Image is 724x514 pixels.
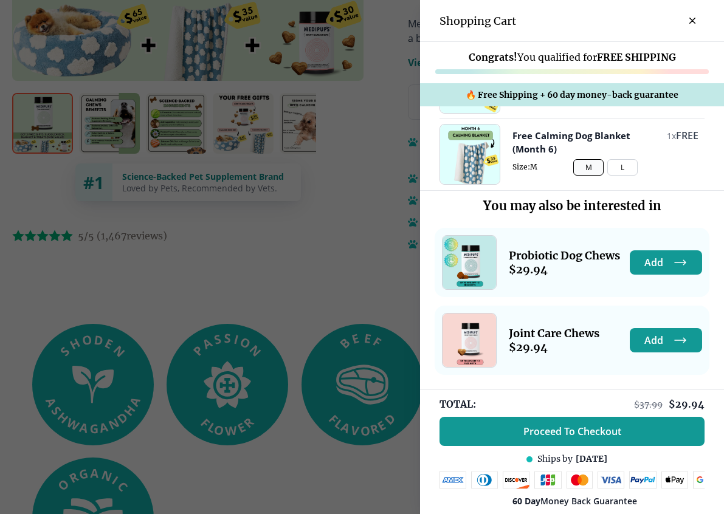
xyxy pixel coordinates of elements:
span: 🔥 Free Shipping + 60 day money-back guarantee [466,89,678,100]
img: jcb [534,471,562,489]
img: Joint Care Chews [443,314,496,367]
button: L [607,159,638,176]
span: Ships by [537,453,573,465]
h3: You may also be interested in [435,198,709,213]
button: Proceed To Checkout [440,417,705,446]
span: Joint Care Chews [509,326,599,340]
span: $ 37.99 [634,399,663,410]
img: apple [661,471,688,489]
a: Joint Care Chews$29.94 [509,326,599,354]
span: You qualified for [469,51,676,63]
span: $ 29.94 [669,398,705,410]
img: Probiotic Dog Chews [443,236,496,289]
img: visa [598,471,624,489]
button: Free Calming Dog Blanket (Month 6) [512,129,661,156]
button: close-cart [680,9,705,33]
img: discover [503,471,529,489]
a: Probiotic Dog Chews [442,235,497,290]
img: diners-club [471,471,498,489]
span: Probiotic Dog Chews [509,248,620,262]
img: amex [440,471,466,489]
span: TOTAL: [440,397,476,411]
img: google [693,471,720,489]
span: FREE [676,129,698,142]
button: M [573,159,604,176]
img: mastercard [567,471,593,489]
a: Probiotic Dog Chews$29.94 [509,248,620,276]
span: $ 29.94 [509,262,620,276]
button: Add [630,250,702,275]
img: Free Calming Dog Blanket (Month 6) [440,125,500,184]
strong: Congrats! [469,51,517,63]
h3: Shopping Cart [440,14,516,28]
strong: 60 Day [512,495,540,507]
span: $ 29.94 [509,340,599,354]
span: 1 x [667,130,676,142]
a: Joint Care Chews [442,313,497,368]
span: Add [644,256,663,269]
img: paypal [629,471,657,489]
span: [DATE] [576,453,607,465]
span: Proceed To Checkout [523,425,621,437]
span: Size: M [512,162,698,171]
button: Add [630,328,702,352]
span: Add [644,334,663,346]
span: Money Back Guarantee [512,495,637,507]
strong: FREE SHIPPING [597,51,676,63]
